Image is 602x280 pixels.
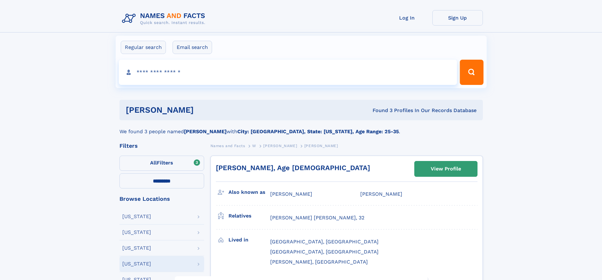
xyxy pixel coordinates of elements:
div: View Profile [431,162,461,176]
div: [US_STATE] [122,214,151,219]
span: [GEOGRAPHIC_DATA], [GEOGRAPHIC_DATA] [270,239,379,245]
span: W [252,144,256,148]
h1: [PERSON_NAME] [126,106,283,114]
div: Found 3 Profiles In Our Records Database [283,107,477,114]
h3: Lived in [228,235,270,245]
span: [PERSON_NAME] [270,191,312,197]
a: Names and Facts [210,142,245,150]
div: [US_STATE] [122,246,151,251]
div: Filters [119,143,204,149]
b: [PERSON_NAME] [184,128,227,134]
a: View Profile [415,161,477,176]
span: [PERSON_NAME] [360,191,402,197]
div: [US_STATE] [122,261,151,266]
label: Email search [173,41,212,54]
label: Regular search [121,41,166,54]
button: Search Button [460,60,483,85]
a: W [252,142,256,150]
span: [GEOGRAPHIC_DATA], [GEOGRAPHIC_DATA] [270,249,379,255]
div: We found 3 people named with . [119,120,483,135]
a: Log In [382,10,432,26]
a: Sign Up [432,10,483,26]
img: Logo Names and Facts [119,10,210,27]
div: [US_STATE] [122,230,151,235]
b: City: [GEOGRAPHIC_DATA], State: [US_STATE], Age Range: 25-35 [237,128,399,134]
label: Filters [119,156,204,171]
span: All [150,160,157,166]
a: [PERSON_NAME], Age [DEMOGRAPHIC_DATA] [216,164,370,172]
h3: Relatives [228,211,270,221]
span: [PERSON_NAME] [263,144,297,148]
span: [PERSON_NAME] [304,144,338,148]
h3: Also known as [228,187,270,198]
a: [PERSON_NAME] [PERSON_NAME], 32 [270,214,364,221]
a: [PERSON_NAME] [263,142,297,150]
div: Browse Locations [119,196,204,202]
input: search input [119,60,457,85]
span: [PERSON_NAME], [GEOGRAPHIC_DATA] [270,259,368,265]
